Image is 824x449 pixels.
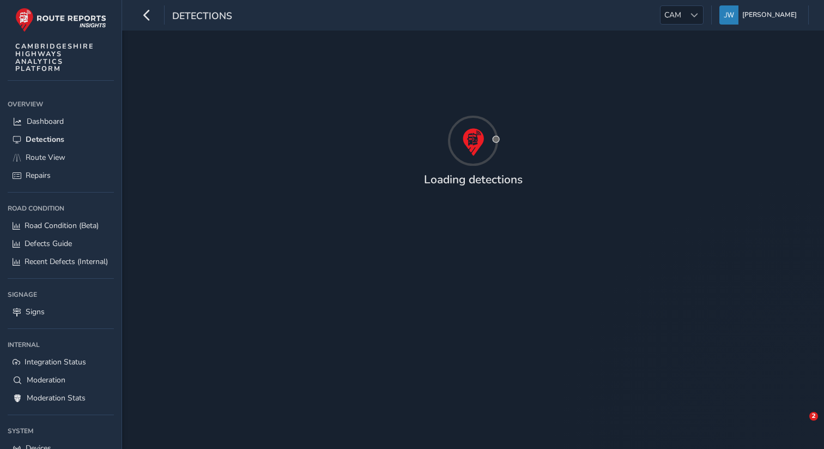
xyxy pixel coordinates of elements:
iframe: Intercom live chat [787,412,813,438]
span: Moderation Stats [27,393,86,403]
a: Detections [8,130,114,148]
div: System [8,423,114,439]
span: Repairs [26,170,51,181]
span: Route View [26,152,65,163]
span: Detections [172,9,232,25]
button: [PERSON_NAME] [719,5,801,25]
div: Overview [8,96,114,112]
a: Signs [8,303,114,321]
span: Road Condition (Beta) [25,220,99,231]
a: Dashboard [8,112,114,130]
span: Integration Status [25,357,86,367]
a: Moderation Stats [8,389,114,407]
span: [PERSON_NAME] [742,5,797,25]
a: Road Condition (Beta) [8,217,114,235]
a: Repairs [8,166,114,184]
span: Recent Defects (Internal) [25,256,108,267]
img: rr logo [15,8,106,32]
div: Road Condition [8,200,114,217]
div: Internal [8,337,114,353]
span: CAMBRIDGESHIRE HIGHWAYS ANALYTICS PLATFORM [15,43,94,73]
span: Moderation [27,375,65,385]
span: CAM [661,6,685,24]
a: Recent Defects (Internal) [8,253,114,271]
a: Defects Guide [8,235,114,253]
a: Route View [8,148,114,166]
img: diamond-layout [719,5,738,25]
a: Moderation [8,371,114,389]
h4: Loading detections [424,173,523,187]
span: Dashboard [27,116,64,127]
a: Integration Status [8,353,114,371]
div: Signage [8,286,114,303]
span: Signs [26,307,45,317]
span: Defects Guide [25,238,72,249]
span: Detections [26,134,64,145]
span: 2 [809,412,818,421]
